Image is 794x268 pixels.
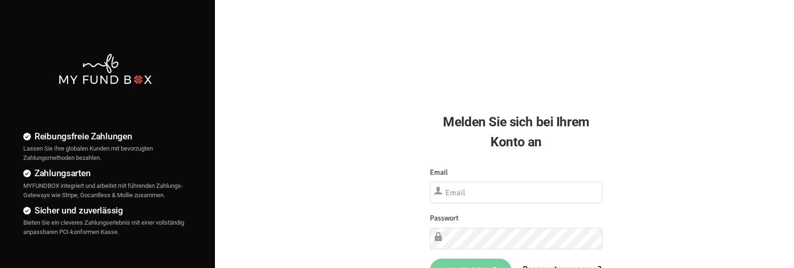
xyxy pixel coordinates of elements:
h4: Reibungsfreie Zahlungen [23,130,187,143]
input: Email [430,182,603,203]
span: MYFUNDBOX integriert und arbeitet mit führenden Zahlungs-Gateways wie Stripe, Gocardless & Mollie... [23,182,183,199]
label: Passwort [430,213,459,224]
img: mfbwhite.png [58,53,152,86]
label: Email [430,167,448,179]
span: Lassen Sie Ihre globalen Kunden mit bevorzugten Zahlungsmethoden bezahlen. [23,145,153,161]
h4: Sicher und zuverlässig [23,204,187,217]
h4: Zahlungsarten [23,166,187,180]
span: Bieten Sie ein cleveres Zahlungserlebnis mit einer vollständig anpassbaren PCI-konformen Kasse. [23,219,184,235]
h2: Melden Sie sich bei Ihrem Konto an [430,112,603,152]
